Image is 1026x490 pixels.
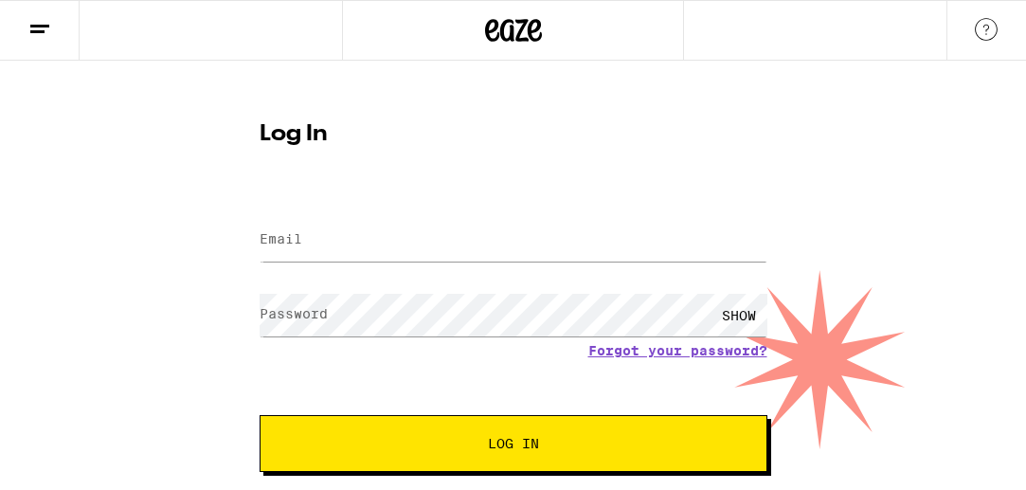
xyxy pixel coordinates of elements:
a: Forgot your password? [588,343,767,358]
div: SHOW [711,294,767,336]
h1: Log In [260,123,767,146]
input: Email [260,219,767,262]
label: Password [260,306,328,321]
span: Log In [488,437,539,450]
button: Log In [260,415,767,472]
label: Email [260,231,302,246]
